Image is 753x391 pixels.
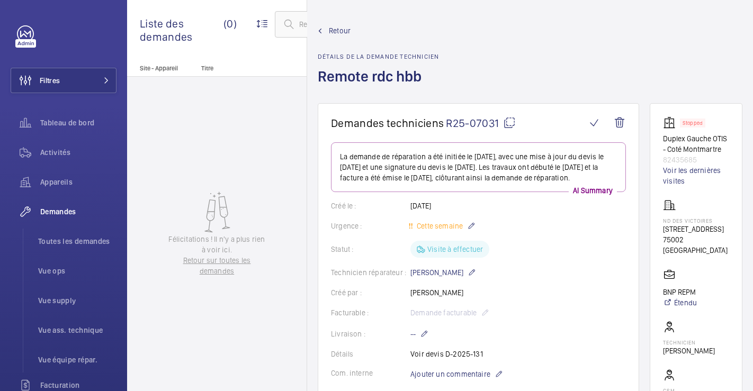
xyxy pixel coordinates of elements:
[11,68,116,93] button: Filtres
[663,116,680,129] img: elevator.svg
[410,328,428,340] p: --
[340,151,617,183] p: La demande de réparation a été initiée le [DATE], avec une mise à jour du devis le [DATE] et une ...
[167,255,267,276] a: Retour sur toutes les demandes
[569,185,617,196] p: AI Summary
[201,65,271,72] p: Titre
[663,287,697,297] p: BNP REPM
[127,65,197,72] p: Site - Appareil
[663,297,697,308] a: Étendu
[663,133,729,154] p: Duplex Gauche OTIS - Coté Montmartre
[663,165,729,186] a: Voir les dernières visites
[167,234,267,255] p: Félicitations ! Il n'y a plus rien à voir ici.
[683,121,703,125] p: Stopped
[40,117,116,128] span: Tableau de bord
[663,154,729,165] p: 82435685
[40,177,116,187] span: Appareils
[663,339,715,345] p: Technicien
[38,325,116,335] span: Vue ass. technique
[38,295,116,306] span: Vue supply
[446,116,516,130] span: R25-07031
[663,234,729,256] p: 75002 [GEOGRAPHIC_DATA]
[410,266,476,279] p: [PERSON_NAME]
[331,116,444,130] span: Demandes techniciens
[663,345,715,356] p: [PERSON_NAME]
[318,53,439,60] h2: Détails de la demande technicien
[38,266,116,276] span: Vue ops
[415,222,463,230] span: Cette semaine
[663,217,729,224] p: ND DES VICTOIRES
[663,224,729,234] p: [STREET_ADDRESS]
[140,17,223,43] span: Liste des demandes
[38,236,116,247] span: Toutes les demandes
[410,369,490,379] span: Ajouter un commentaire
[40,75,60,86] span: Filtres
[40,380,116,390] span: Facturation
[318,67,439,103] h1: Remote rdc hbb
[329,25,351,36] span: Retour
[40,147,116,158] span: Activités
[40,206,116,217] span: Demandes
[38,354,116,365] span: Vue équipe répar.
[275,11,445,38] input: Recherche par numéro de demande ou devis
